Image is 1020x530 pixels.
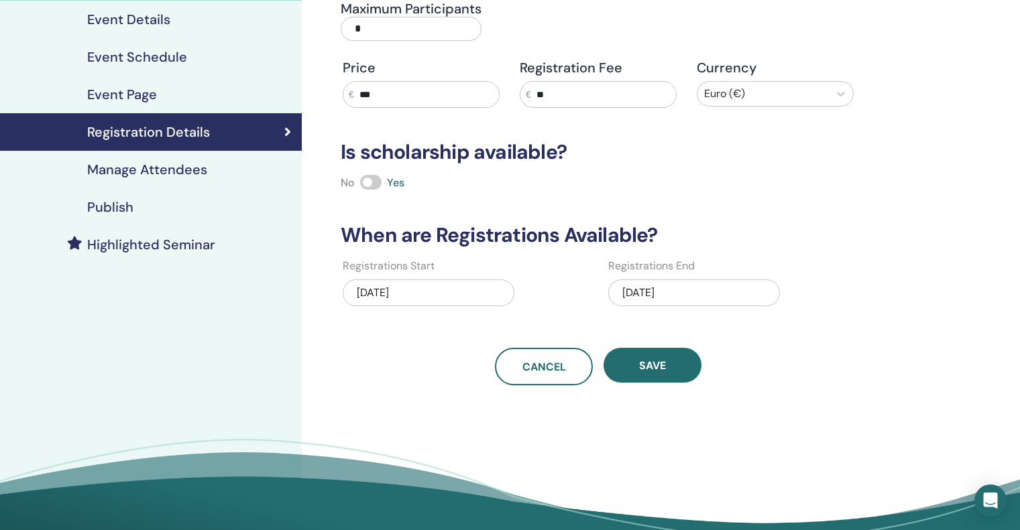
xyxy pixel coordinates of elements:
h4: Currency [697,60,854,76]
div: [DATE] [343,279,514,306]
span: Yes [387,176,404,190]
button: Save [604,348,701,383]
h4: Registration Details [87,124,210,140]
span: Save [639,358,666,373]
h3: Is scholarship available? [333,140,864,164]
h4: Maximum Participants [341,1,481,17]
span: No [341,176,355,190]
h4: Event Schedule [87,49,187,65]
label: Registrations Start [343,258,435,274]
h4: Price [343,60,500,76]
span: Cancel [522,360,566,374]
h3: When are Registrations Available? [333,223,864,247]
div: Open Intercom Messenger [974,484,1007,517]
h4: Event Page [87,86,157,103]
input: Maximum Participants [341,17,481,41]
h4: Manage Attendees [87,161,207,178]
h4: Event Details [87,11,170,27]
h4: Publish [87,199,133,215]
span: € [349,88,354,102]
span: € [526,88,531,102]
label: Registrations End [608,258,695,274]
a: Cancel [495,348,593,385]
h4: Highlighted Seminar [87,237,215,253]
h4: Registration Fee [520,60,677,76]
div: [DATE] [608,279,780,306]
